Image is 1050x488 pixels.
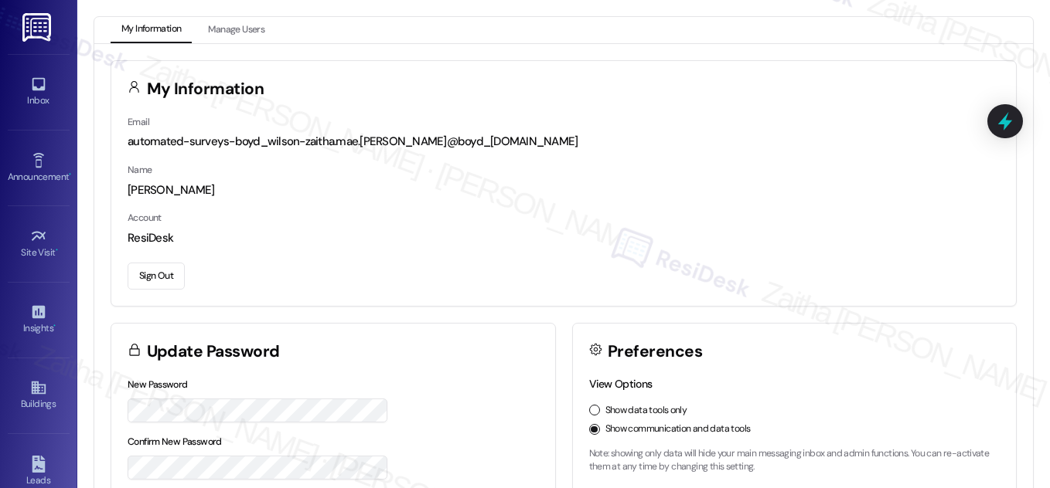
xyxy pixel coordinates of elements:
[147,81,264,97] h3: My Information
[128,134,1000,150] div: automated-surveys-boyd_wilson-zaitha.mae.[PERSON_NAME]@boyd_[DOMAIN_NAME]
[128,182,1000,198] div: [PERSON_NAME]
[8,374,70,416] a: Buildings
[128,263,185,290] button: Sign Out
[589,447,1001,474] p: Note: showing only data will hide your main messaging inbox and admin functions. You can re-activ...
[128,435,222,448] label: Confirm New Password
[22,13,54,42] img: ResiDesk Logo
[605,422,751,436] label: Show communication and data tools
[8,299,70,341] a: Insights •
[53,320,56,331] span: •
[8,223,70,265] a: Site Visit •
[589,377,653,391] label: View Options
[608,344,702,360] h3: Preferences
[69,169,71,180] span: •
[8,71,70,113] a: Inbox
[605,404,687,418] label: Show data tools only
[128,230,1000,246] div: ResiDesk
[128,164,152,176] label: Name
[56,245,58,256] span: •
[147,344,280,360] h3: Update Password
[128,212,162,224] label: Account
[128,378,188,391] label: New Password
[128,116,149,128] label: Email
[111,17,192,43] button: My Information
[197,17,275,43] button: Manage Users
